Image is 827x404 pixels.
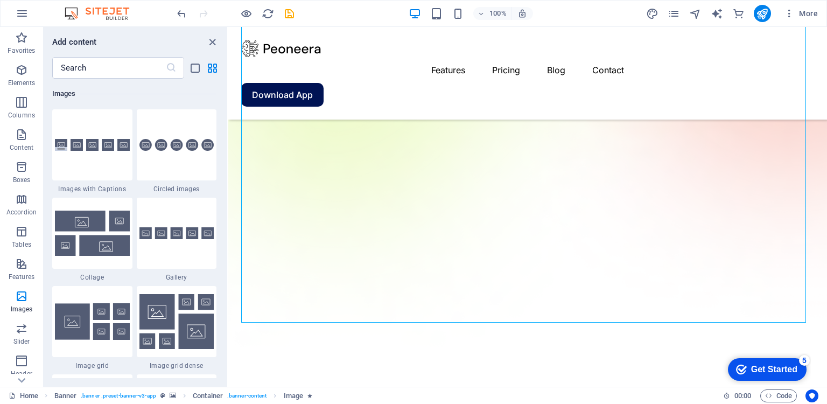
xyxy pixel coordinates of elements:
[12,240,31,249] p: Tables
[170,393,176,399] i: This element contains a background
[784,8,818,19] span: More
[646,8,658,20] i: Design (Ctrl+Alt+Y)
[732,8,745,20] i: Commerce
[137,273,217,282] span: Gallery
[760,389,797,402] button: Code
[723,389,752,402] h6: Session time
[62,7,143,20] img: Editor Logo
[711,8,723,20] i: AI Writer
[8,46,35,55] p: Favorites
[137,198,217,282] div: Gallery
[756,8,768,20] i: Publish
[11,370,32,378] p: Header
[711,7,724,20] button: text_generator
[732,7,745,20] button: commerce
[307,393,312,399] i: Element contains an animation
[9,273,34,281] p: Features
[13,176,31,184] p: Boxes
[137,109,217,193] div: Circled images
[137,286,217,370] div: Image grid dense
[52,198,132,282] div: Collage
[489,7,507,20] h6: 100%
[52,273,132,282] span: Collage
[52,185,132,193] span: Images with Captions
[175,7,188,20] button: undo
[80,2,90,13] div: 5
[55,139,130,151] img: images-with-captions.svg
[54,389,313,402] nav: breadcrumb
[765,389,792,402] span: Code
[11,305,33,314] p: Images
[206,61,219,74] button: grid-view
[55,303,130,340] img: image-grid.svg
[13,337,30,346] p: Slider
[240,7,253,20] button: Click here to leave preview mode and continue editing
[668,7,681,20] button: pages
[262,8,274,20] i: Reload page
[668,8,680,20] i: Pages (Ctrl+Alt+S)
[227,389,267,402] span: . banner-content
[9,389,38,402] a: Click to cancel selection. Double-click to open Pages
[689,8,702,20] i: Navigator
[734,389,751,402] span: 00 00
[160,393,165,399] i: This element is a customizable preset
[805,389,818,402] button: Usercentrics
[8,79,36,87] p: Elements
[6,208,37,217] p: Accordion
[32,12,78,22] div: Get Started
[52,286,132,370] div: Image grid
[10,143,33,152] p: Content
[81,389,156,402] span: . banner .preset-banner-v3-app
[742,392,744,400] span: :
[176,8,188,20] i: Undo: Add element (Ctrl+Z)
[193,389,223,402] span: Click to select. Double-click to edit
[52,109,132,193] div: Images with Captions
[8,111,35,120] p: Columns
[52,57,166,79] input: Search
[54,389,77,402] span: Click to select. Double-click to edit
[188,61,201,74] button: list-view
[754,5,771,22] button: publish
[52,36,97,48] h6: Add content
[139,139,214,151] img: images-circled.svg
[52,361,132,370] span: Image grid
[284,389,303,402] span: Click to select. Double-click to edit
[283,8,296,20] i: Save (Ctrl+S)
[137,361,217,370] span: Image grid dense
[139,227,214,240] img: gallery.svg
[9,5,87,28] div: Get Started 5 items remaining, 0% complete
[283,7,296,20] button: save
[55,211,130,255] img: collage.svg
[473,7,511,20] button: 100%
[137,185,217,193] span: Circled images
[206,36,219,48] button: close panel
[780,5,822,22] button: More
[139,294,214,349] img: image-grid-dense.svg
[689,7,702,20] button: navigator
[517,9,527,18] i: On resize automatically adjust zoom level to fit chosen device.
[261,7,274,20] button: reload
[52,87,216,100] h6: Images
[646,7,659,20] button: design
